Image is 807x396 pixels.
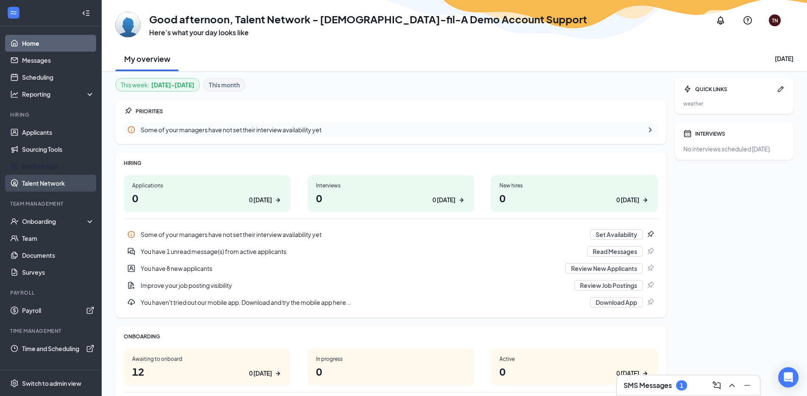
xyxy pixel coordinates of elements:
svg: Info [127,230,136,239]
div: Switch to admin view [22,379,81,388]
svg: Download [127,298,136,307]
div: 0 [DATE] [616,369,639,378]
div: Reporting [22,90,95,98]
div: Improve your job posting visibility [141,281,569,290]
div: New hires [499,182,649,189]
div: In progress [316,355,466,363]
div: Improve your job posting visibility [124,277,658,294]
button: Review Job Postings [574,280,643,290]
h2: My overview [124,53,170,64]
button: Download App [590,297,643,307]
a: DoubleChatActiveYou have 1 unread message(s) from active applicantsRead MessagesPin [124,243,658,260]
a: Time and SchedulingExternalLink [22,340,94,357]
svg: ChevronRight [646,125,654,134]
div: Awaiting to onboard [132,355,282,363]
a: Sourcing Tools [22,141,94,158]
div: Payroll [10,289,93,296]
svg: Pin [646,264,654,273]
svg: Notifications [715,15,726,25]
svg: ArrowRight [641,196,649,204]
div: Some of your managers have not set their interview availability yet [141,230,585,239]
h1: 0 [316,191,466,205]
svg: ArrowRight [274,196,282,204]
svg: UserCheck [10,217,19,226]
a: Scheduling [22,69,94,86]
div: This week : [121,80,194,89]
b: [DATE] - [DATE] [151,80,194,89]
button: ChevronUp [724,379,738,392]
svg: DocumentAdd [127,281,136,290]
div: TN [772,17,778,24]
svg: Bolt [683,85,692,93]
div: No interviews scheduled [DATE]. [683,145,785,153]
svg: QuestionInfo [743,15,753,25]
div: ONBOARDING [124,333,658,340]
div: Onboarding [22,217,87,226]
a: In progress0 [308,349,474,385]
svg: ArrowRight [641,369,649,378]
svg: Pin [124,107,132,115]
h1: Good afternoon, Talent Network - [DEMOGRAPHIC_DATA]-fil-A Demo Account Support [149,12,587,26]
div: 0 [DATE] [616,195,639,204]
h1: 0 [499,191,649,205]
div: Open Intercom Messenger [778,367,799,388]
a: New hires00 [DATE]ArrowRight [491,175,658,212]
a: Active00 [DATE]ArrowRight [491,349,658,385]
div: You have 1 unread message(s) from active applicants [124,243,658,260]
div: 0 [DATE] [433,195,455,204]
div: Active [499,355,649,363]
div: Some of your managers have not set their interview availability yet [141,125,641,134]
svg: ComposeMessage [712,380,722,390]
svg: Collapse [82,9,90,17]
button: ComposeMessage [709,379,723,392]
a: Team [22,230,94,247]
a: Interviews00 [DATE]ArrowRight [308,175,474,212]
button: Set Availability [590,229,643,240]
a: weather [683,100,785,107]
svg: Calendar [683,129,692,138]
div: You have 1 unread message(s) from active applicants [141,247,582,256]
a: InfoSome of your managers have not set their interview availability yetChevronRight [124,122,658,137]
svg: Pen [776,85,785,93]
svg: UserEntity [127,264,136,273]
a: Job Postings [22,158,94,175]
h1: 0 [132,191,282,205]
svg: ArrowRight [457,196,466,204]
svg: Settings [10,379,19,388]
div: HIRING [124,159,658,167]
h1: 12 [132,364,282,379]
div: PRIORITIES [136,108,658,115]
svg: Analysis [10,90,19,98]
a: Home [22,35,94,52]
div: Hiring [10,111,93,118]
button: Review New Applicants [566,263,643,273]
svg: Pin [646,281,654,290]
svg: Pin [646,298,654,307]
a: PayrollExternalLink [22,302,94,319]
div: You haven't tried out our mobile app. Download and try the mobile app here... [141,298,585,307]
a: Documents [22,247,94,264]
button: Read Messages [587,246,643,257]
svg: DoubleChatActive [127,247,136,256]
svg: Info [127,125,136,134]
h1: 0 [499,364,649,379]
a: DocumentAddImprove your job posting visibilityReview Job PostingsPin [124,277,658,294]
svg: Pin [646,247,654,256]
svg: WorkstreamLogo [9,8,18,17]
div: You have 8 new applicants [124,260,658,277]
a: Messages [22,52,94,69]
a: Surveys [22,264,94,281]
div: Applications [132,182,282,189]
div: 0 [DATE] [249,369,272,378]
b: This month [209,80,240,89]
a: DownloadYou haven't tried out our mobile app. Download and try the mobile app here...Download AppPin [124,294,658,311]
a: UserEntityYou have 8 new applicantsReview New ApplicantsPin [124,260,658,277]
div: Some of your managers have not set their interview availability yet [124,226,658,243]
div: Some of your managers have not set their interview availability yet [124,122,658,137]
div: 1 [680,382,683,389]
svg: Minimize [742,380,752,390]
h3: SMS Messages [624,381,672,390]
div: Team Management [10,200,93,207]
button: Minimize [740,379,753,392]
